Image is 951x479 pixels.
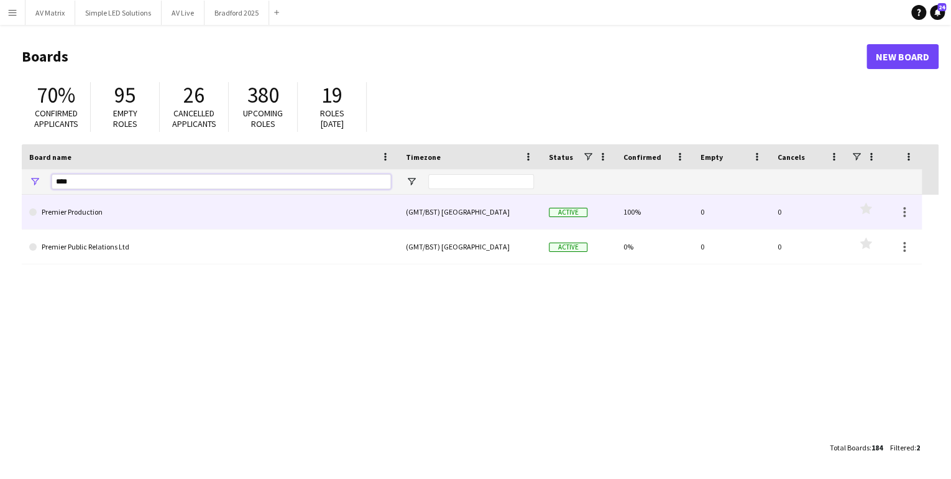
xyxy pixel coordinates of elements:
[114,81,136,109] span: 95
[29,152,71,162] span: Board name
[830,435,883,460] div: :
[406,176,417,187] button: Open Filter Menu
[871,443,883,452] span: 184
[616,230,693,264] div: 0%
[930,5,945,20] a: 24
[916,443,920,452] span: 2
[406,152,441,162] span: Timezone
[890,435,920,460] div: :
[247,81,279,109] span: 380
[204,1,269,25] button: Bradford 2025
[701,152,723,162] span: Empty
[623,152,661,162] span: Confirmed
[549,243,587,252] span: Active
[172,108,216,129] span: Cancelled applicants
[52,174,391,189] input: Board name Filter Input
[428,174,534,189] input: Timezone Filter Input
[398,195,541,229] div: (GMT/BST) [GEOGRAPHIC_DATA]
[37,81,75,109] span: 70%
[778,152,805,162] span: Cancels
[75,1,162,25] button: Simple LED Solutions
[320,108,344,129] span: Roles [DATE]
[22,47,866,66] h1: Boards
[29,195,391,230] a: Premier Production
[770,230,847,264] div: 0
[549,208,587,217] span: Active
[616,195,693,229] div: 100%
[830,443,870,452] span: Total Boards
[866,44,939,69] a: New Board
[693,230,770,264] div: 0
[549,152,573,162] span: Status
[398,230,541,264] div: (GMT/BST) [GEOGRAPHIC_DATA]
[25,1,75,25] button: AV Matrix
[770,195,847,229] div: 0
[29,176,40,187] button: Open Filter Menu
[183,81,204,109] span: 26
[321,81,342,109] span: 19
[29,230,391,264] a: Premier Public Relations Ltd
[162,1,204,25] button: AV Live
[113,108,137,129] span: Empty roles
[937,3,946,11] span: 24
[890,443,914,452] span: Filtered
[693,195,770,229] div: 0
[34,108,78,129] span: Confirmed applicants
[243,108,283,129] span: Upcoming roles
